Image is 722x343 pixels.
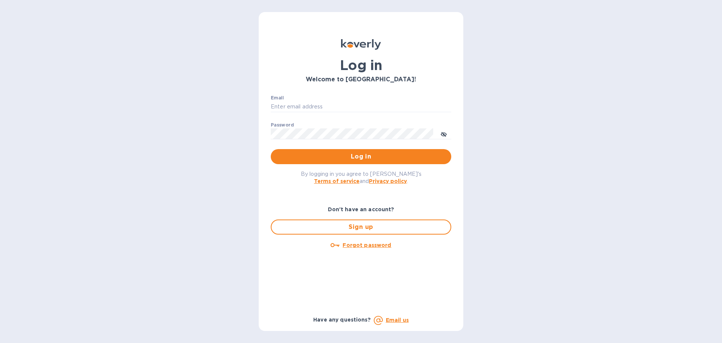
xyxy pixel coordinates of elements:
[271,149,451,164] button: Log in
[343,242,391,248] u: Forgot password
[271,76,451,83] h3: Welcome to [GEOGRAPHIC_DATA]!
[313,317,371,323] b: Have any questions?
[301,171,422,184] span: By logging in you agree to [PERSON_NAME]'s and .
[341,39,381,50] img: Koverly
[278,223,444,232] span: Sign up
[328,206,394,212] b: Don't have an account?
[314,178,359,184] a: Terms of service
[271,57,451,73] h1: Log in
[271,101,451,113] input: Enter email address
[271,220,451,235] button: Sign up
[386,317,409,323] a: Email us
[436,126,451,141] button: toggle password visibility
[369,178,407,184] a: Privacy policy
[277,152,445,161] span: Log in
[271,96,284,100] label: Email
[271,123,294,127] label: Password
